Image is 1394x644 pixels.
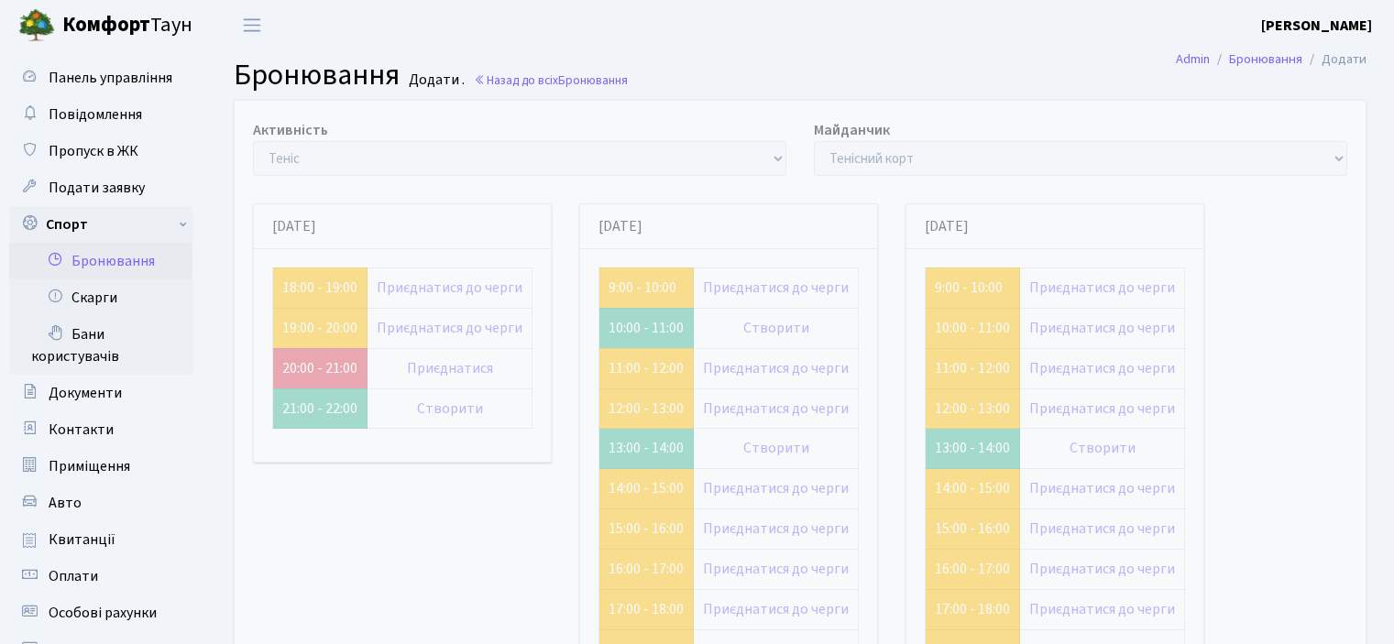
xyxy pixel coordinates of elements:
a: 12:00 - 13:00 [935,398,1010,419]
td: 21:00 - 22:00 [273,388,368,429]
a: 11:00 - 12:00 [609,358,684,378]
a: 9:00 - 10:00 [609,278,676,298]
a: 18:00 - 19:00 [282,278,357,298]
a: Приєднатися до черги [1029,559,1175,579]
a: Особові рахунки [9,595,192,631]
a: Скарги [9,279,192,316]
a: Бронювання [1229,49,1302,69]
a: Бронювання [9,243,192,279]
a: Приєднатися до черги [703,599,849,619]
span: Панель управління [49,68,172,88]
a: Бани користувачів [9,316,192,375]
a: 19:00 - 20:00 [282,318,357,338]
a: Створити [417,398,483,419]
a: 17:00 - 18:00 [609,599,684,619]
a: Приєднатися до черги [1029,398,1175,419]
a: Приєднатися до черги [1029,278,1175,298]
span: Контакти [49,420,114,440]
td: 10:00 - 11:00 [599,308,694,348]
a: Спорт [9,206,192,243]
span: Особові рахунки [49,603,157,623]
a: Квитанції [9,521,192,558]
a: Панель управління [9,60,192,96]
a: Приєднатися до черги [377,318,522,338]
a: Приєднатися [407,358,493,378]
td: 13:00 - 14:00 [926,429,1020,469]
a: Приміщення [9,448,192,485]
a: Створити [743,438,809,458]
a: Приєднатися до черги [703,518,849,539]
a: 16:00 - 17:00 [935,559,1010,579]
a: Створити [1070,438,1136,458]
a: Приєднатися до черги [703,278,849,298]
a: Приєднатися до черги [703,559,849,579]
span: Таун [62,10,192,41]
a: Приєднатися до черги [1029,318,1175,338]
span: Приміщення [49,456,130,476]
span: Пропуск в ЖК [49,141,138,161]
a: Приєднатися до черги [1029,599,1175,619]
a: Приєднатися до черги [703,478,849,498]
a: Приєднатися до черги [377,278,522,298]
label: Активність [253,119,328,141]
label: Майданчик [814,119,890,141]
a: Подати заявку [9,169,192,206]
span: Оплати [49,566,98,586]
a: 16:00 - 17:00 [609,559,684,579]
li: Додати [1302,49,1367,70]
span: Квитанції [49,529,115,550]
div: [DATE] [580,204,877,249]
a: Приєднатися до черги [1029,518,1175,539]
a: Документи [9,375,192,411]
a: Авто [9,485,192,521]
a: 14:00 - 15:00 [935,478,1010,498]
a: Створити [743,318,809,338]
small: Додати . [405,71,465,89]
a: Контакти [9,411,192,448]
td: 13:00 - 14:00 [599,429,694,469]
b: [PERSON_NAME] [1261,16,1372,36]
div: [DATE] [254,204,551,249]
a: 20:00 - 21:00 [282,358,357,378]
span: Бронювання [234,54,400,96]
button: Переключити навігацію [229,10,275,40]
span: Подати заявку [49,178,145,198]
a: 9:00 - 10:00 [935,278,1003,298]
a: Приєднатися до черги [703,358,849,378]
nav: breadcrumb [1148,40,1394,79]
a: Приєднатися до черги [703,398,849,419]
a: Admin [1176,49,1210,69]
a: [PERSON_NAME] [1261,15,1372,37]
a: 12:00 - 13:00 [609,398,684,419]
a: 11:00 - 12:00 [935,358,1010,378]
a: Назад до всіхБронювання [474,71,628,89]
span: Повідомлення [49,104,142,125]
a: Оплати [9,558,192,595]
a: 10:00 - 11:00 [935,318,1010,338]
a: Приєднатися до черги [1029,358,1175,378]
a: 17:00 - 18:00 [935,599,1010,619]
div: [DATE] [906,204,1203,249]
img: logo.png [18,7,55,44]
a: 15:00 - 16:00 [609,518,684,539]
a: 14:00 - 15:00 [609,478,684,498]
b: Комфорт [62,10,150,39]
span: Документи [49,383,122,403]
a: Пропуск в ЖК [9,133,192,169]
a: 15:00 - 16:00 [935,518,1010,539]
span: Бронювання [558,71,628,89]
a: Повідомлення [9,96,192,133]
span: Авто [49,493,82,513]
a: Приєднатися до черги [1029,478,1175,498]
